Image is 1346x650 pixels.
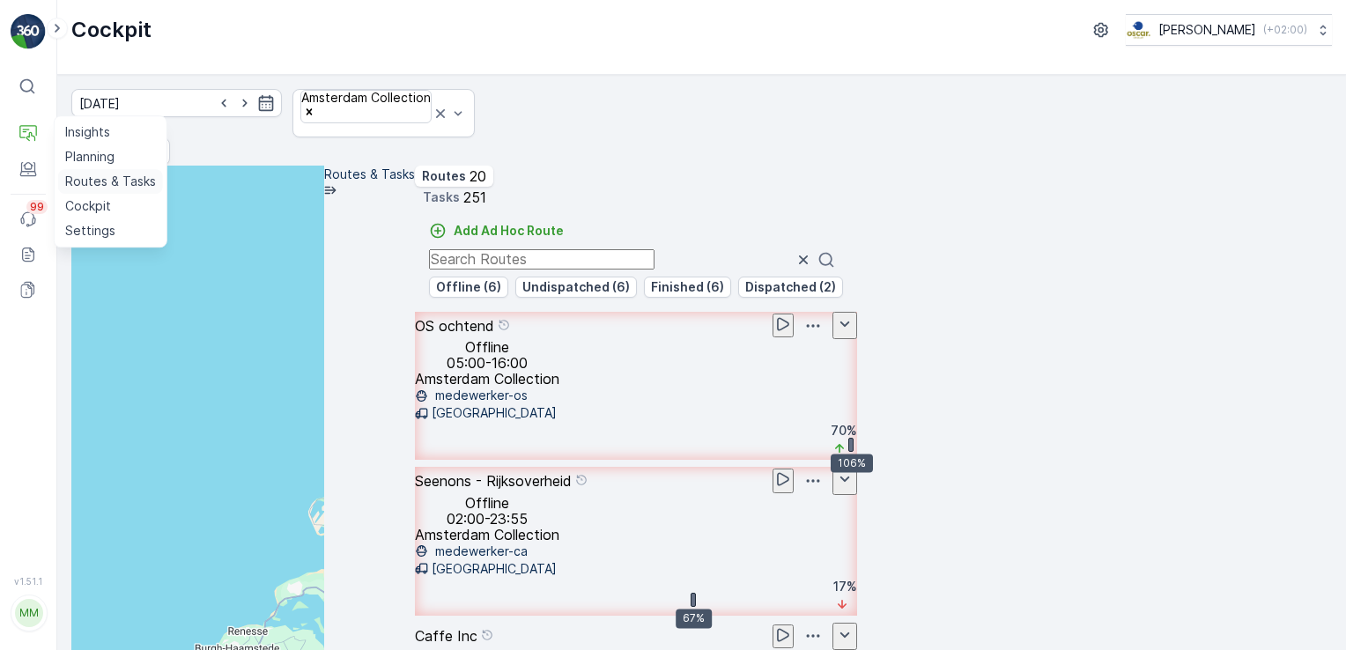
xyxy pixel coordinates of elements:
div: Help Tooltip Icon [498,318,510,334]
div: Help Tooltip Icon [575,473,588,489]
p: 99 [30,200,44,214]
p: 251 [463,189,486,205]
img: logo [11,14,46,49]
p: medewerker-os [432,387,528,404]
p: Amsterdam Collection [415,527,559,543]
button: [PERSON_NAME](+02:00) [1126,14,1332,46]
span: Route Status [71,235,324,249]
p: Undispatched (6) [522,278,630,296]
summary: Assignee Status [71,166,324,219]
span: Activities [71,289,324,303]
p: medewerker-ca [432,543,528,560]
p: 70 % [831,422,857,439]
p: Routes & Tasks [324,166,415,183]
p: Dispatched (2) [745,278,836,296]
p: ( +02:00 ) [1263,23,1307,37]
div: 67% [676,609,712,629]
input: dd/mm/yyyy [71,89,282,117]
p: Finished (6) [651,278,724,296]
p: [GEOGRAPHIC_DATA] [432,404,557,422]
p: Add Ad Hoc Route [454,222,564,240]
p: 05:00-16:00 [447,355,528,371]
p: 17 % [833,578,857,595]
p: Routes [422,167,466,185]
button: Dispatched (2) [738,277,843,298]
div: Amsterdam Collection [301,91,431,105]
div: 106% [831,454,873,473]
span: v 1.51.1 [11,576,46,587]
div: Help Tooltip Icon [481,628,493,644]
button: Finished (6) [644,277,731,298]
button: Undispatched (6) [515,277,637,298]
p: Offline (6) [436,278,501,296]
p: Cockpit [71,16,152,44]
div: MM [15,599,43,627]
p: Seenons - Rijksoverheid [415,473,572,489]
p: 20 [470,168,486,184]
input: Search for tasks or a location [71,327,324,362]
input: Search Routes [429,249,655,269]
img: basis-logo_rgb2x.png [1126,20,1151,40]
p: 02:00-23:55 [447,511,528,527]
p: [GEOGRAPHIC_DATA] [432,560,557,578]
p: [PERSON_NAME] [1158,21,1256,39]
summary: Route Status [71,219,324,273]
p: Amsterdam Collection [415,371,559,387]
summary: Activities [71,273,324,327]
div: Remove Amsterdam Collection [303,106,430,121]
p: Offline [465,495,509,511]
p: OS ochtend [415,318,494,334]
a: Add Ad Hoc Route [429,222,564,240]
span: Assignee Status [71,181,324,196]
button: MM [11,590,46,636]
a: 99 [11,202,46,237]
p: Offline [465,339,509,355]
button: Offline (6) [429,277,508,298]
p: Caffe Inc [415,628,477,644]
p: Tasks [423,188,460,206]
